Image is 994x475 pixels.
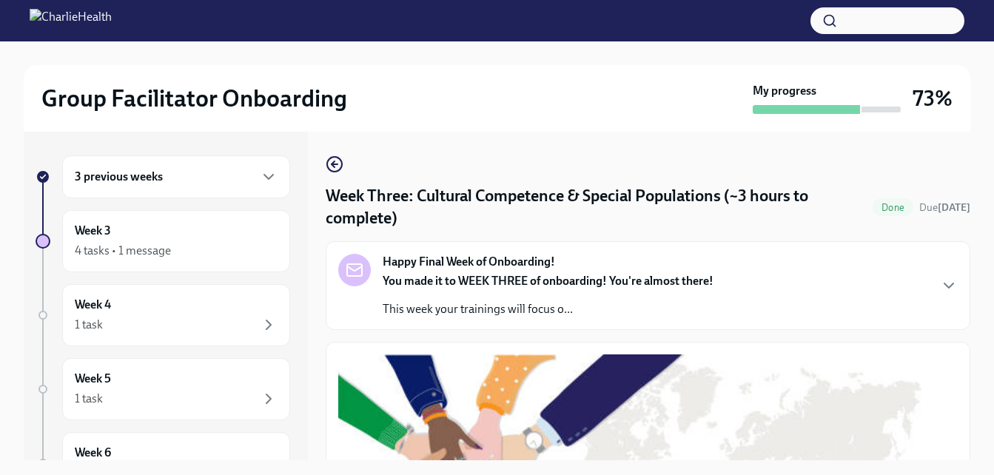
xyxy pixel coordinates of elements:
div: 1 task [75,391,103,407]
a: Week 41 task [36,284,290,346]
strong: My progress [753,83,816,99]
h2: Group Facilitator Onboarding [41,84,347,113]
span: Done [873,202,913,213]
h4: Week Three: Cultural Competence & Special Populations (~3 hours to complete) [326,185,867,229]
div: 3 previous weeks [62,155,290,198]
strong: You made it to WEEK THREE of onboarding! You're almost there! [383,274,713,288]
h6: Week 4 [75,297,111,313]
span: September 15th, 2025 10:00 [919,201,970,215]
div: 4 tasks • 1 message [75,243,171,259]
strong: Happy Final Week of Onboarding! [383,254,555,270]
a: Week 34 tasks • 1 message [36,210,290,272]
h3: 73% [913,85,953,112]
a: Week 51 task [36,358,290,420]
h6: Week 3 [75,223,111,239]
p: This week your trainings will focus o... [383,301,713,317]
h6: 3 previous weeks [75,169,163,185]
span: Due [919,201,970,214]
h6: Week 6 [75,445,111,461]
h6: Week 5 [75,371,111,387]
strong: [DATE] [938,201,970,214]
div: 1 task [75,317,103,333]
img: CharlieHealth [30,9,112,33]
